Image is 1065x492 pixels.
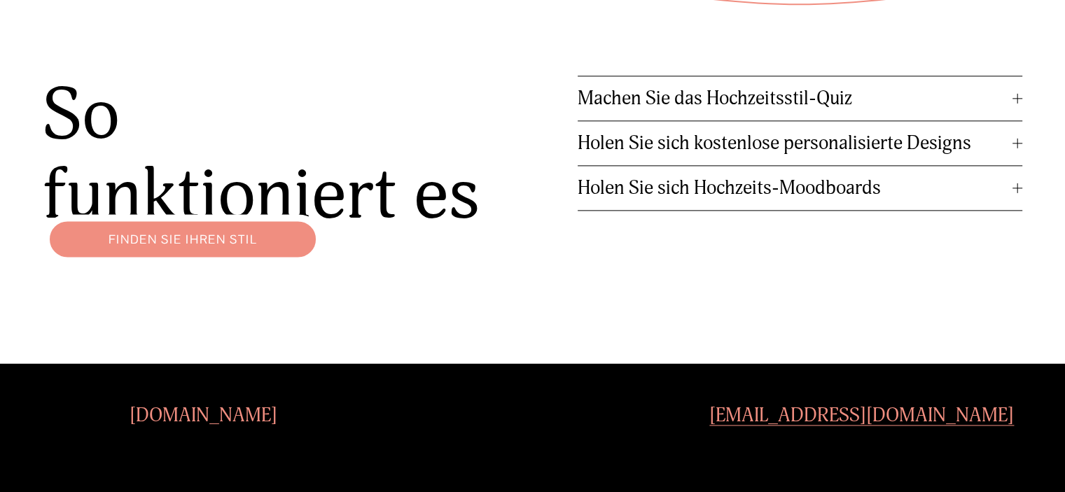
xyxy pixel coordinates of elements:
[578,132,971,155] font: Holen Sie sich kostenlose personalisierte Designs
[130,404,277,427] font: [DOMAIN_NAME]
[109,232,258,247] font: Finden Sie Ihren Stil
[578,176,881,199] font: Holen Sie sich Hochzeits-Moodboards
[578,166,1023,210] button: Holen Sie sich Hochzeits-Moodboards
[43,214,323,264] a: Finden Sie Ihren Stil
[578,87,852,110] font: Machen Sie das Hochzeitsstil-Quiz
[43,71,480,239] font: So funktioniert es
[709,402,1014,428] a: [EMAIL_ADDRESS][DOMAIN_NAME]
[578,121,1023,165] button: Holen Sie sich kostenlose personalisierte Designs
[578,76,1023,120] button: Machen Sie das Hochzeitsstil-Quiz
[709,404,1014,427] font: [EMAIL_ADDRESS][DOMAIN_NAME]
